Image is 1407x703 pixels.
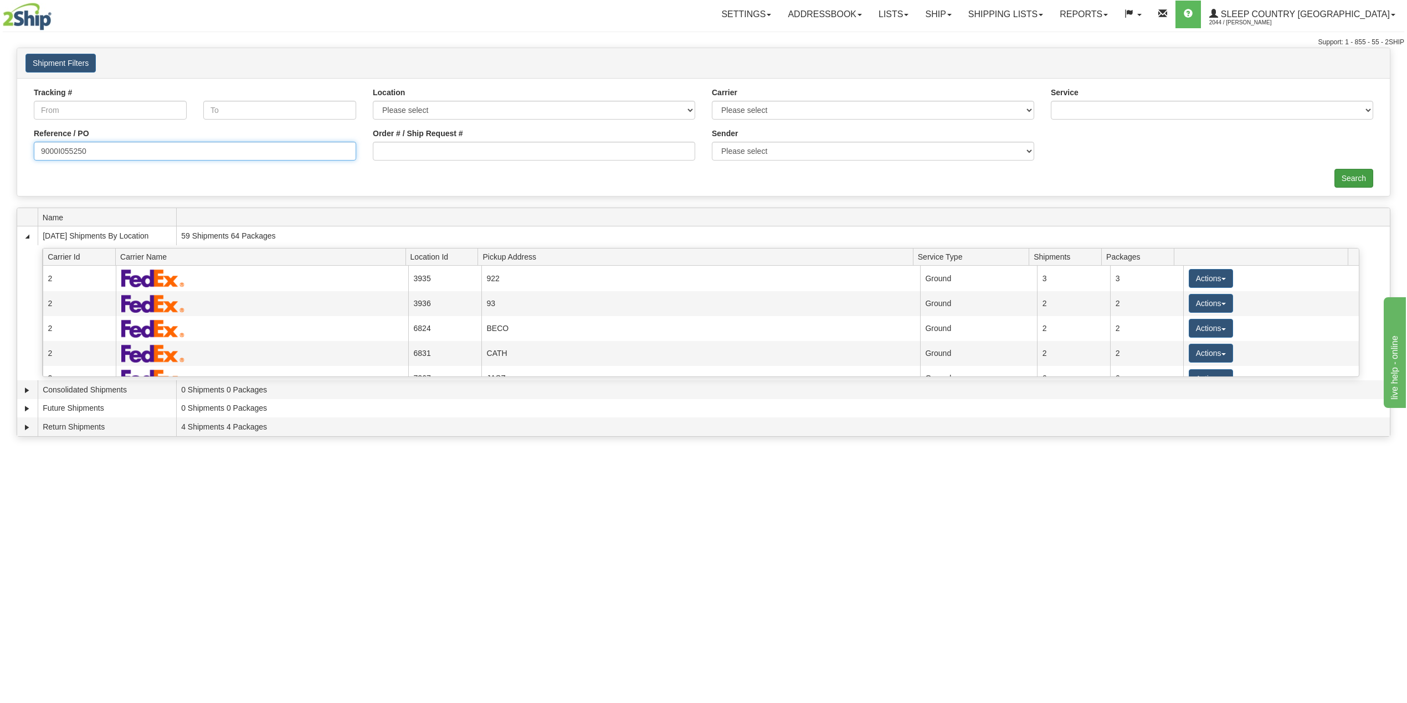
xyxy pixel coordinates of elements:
span: Carrier Name [120,248,405,265]
td: 2 [1037,291,1110,316]
label: Location [373,87,405,98]
button: Actions [1189,344,1233,363]
span: Location Id [410,248,478,265]
td: 3 [1037,266,1110,291]
td: 6824 [408,316,481,341]
input: Search [1334,169,1373,188]
td: 59 Shipments 64 Packages [176,226,1390,245]
td: Ground [920,341,1037,366]
a: Expand [22,385,33,396]
a: Expand [22,422,33,433]
img: FedEx Express® [121,344,185,363]
td: Consolidated Shipments [38,380,176,399]
td: 93 [481,291,920,316]
button: Actions [1189,369,1233,388]
td: 2 [43,341,116,366]
td: 2 [43,291,116,316]
a: Expand [22,403,33,414]
a: Shipping lists [960,1,1051,28]
a: Collapse [22,231,33,242]
td: 2 [43,316,116,341]
input: From [34,101,187,120]
img: logo2044.jpg [3,3,52,30]
span: Packages [1106,248,1174,265]
label: Sender [712,128,738,139]
td: Future Shipments [38,399,176,418]
td: Ground [920,366,1037,391]
td: 7267 [408,366,481,391]
td: 2 [43,266,116,291]
label: Order # / Ship Request # [373,128,463,139]
td: Return Shipments [38,417,176,436]
a: Ship [917,1,959,28]
label: Service [1051,87,1079,98]
td: 2 [1110,316,1183,341]
label: Tracking # [34,87,72,98]
td: 0 Shipments 0 Packages [176,399,1390,418]
td: 2 [1037,341,1110,366]
td: 922 [481,266,920,291]
button: Shipment Filters [25,54,96,73]
div: Support: 1 - 855 - 55 - 2SHIP [3,38,1404,47]
td: 4 Shipments 4 Packages [176,417,1390,436]
td: Ground [920,266,1037,291]
label: Carrier [712,87,737,98]
td: 3 [1110,266,1183,291]
td: CATH [481,341,920,366]
td: 2 [43,366,116,391]
span: Name [43,209,176,226]
img: FedEx Express® [121,294,185,313]
input: To [203,101,356,120]
span: 2044 / [PERSON_NAME] [1209,17,1292,28]
span: Service Type [918,248,1029,265]
button: Actions [1189,319,1233,338]
div: live help - online [8,7,102,20]
td: 6831 [408,341,481,366]
label: Reference / PO [34,128,89,139]
img: FedEx Express® [121,369,185,387]
td: 3935 [408,266,481,291]
td: 2 [1037,316,1110,341]
td: BECO [481,316,920,341]
td: Ground [920,316,1037,341]
iframe: chat widget [1382,295,1406,408]
td: 2 [1110,291,1183,316]
span: Pickup Address [482,248,913,265]
td: 3936 [408,291,481,316]
a: Addressbook [779,1,870,28]
span: Sleep Country [GEOGRAPHIC_DATA] [1218,9,1390,19]
a: Lists [870,1,917,28]
button: Actions [1189,269,1233,288]
a: Sleep Country [GEOGRAPHIC_DATA] 2044 / [PERSON_NAME] [1201,1,1404,28]
td: Ground [920,291,1037,316]
td: 6 [1037,366,1110,391]
td: 2 [1110,341,1183,366]
td: 6 [1110,366,1183,391]
span: Carrier Id [48,248,115,265]
button: Actions [1189,294,1233,313]
img: FedEx Express® [121,319,185,338]
td: JASZ [481,366,920,391]
td: 0 Shipments 0 Packages [176,380,1390,399]
td: [DATE] Shipments By Location [38,226,176,245]
span: Shipments [1034,248,1101,265]
a: Reports [1051,1,1116,28]
a: Settings [713,1,779,28]
img: FedEx Express® [121,269,185,287]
